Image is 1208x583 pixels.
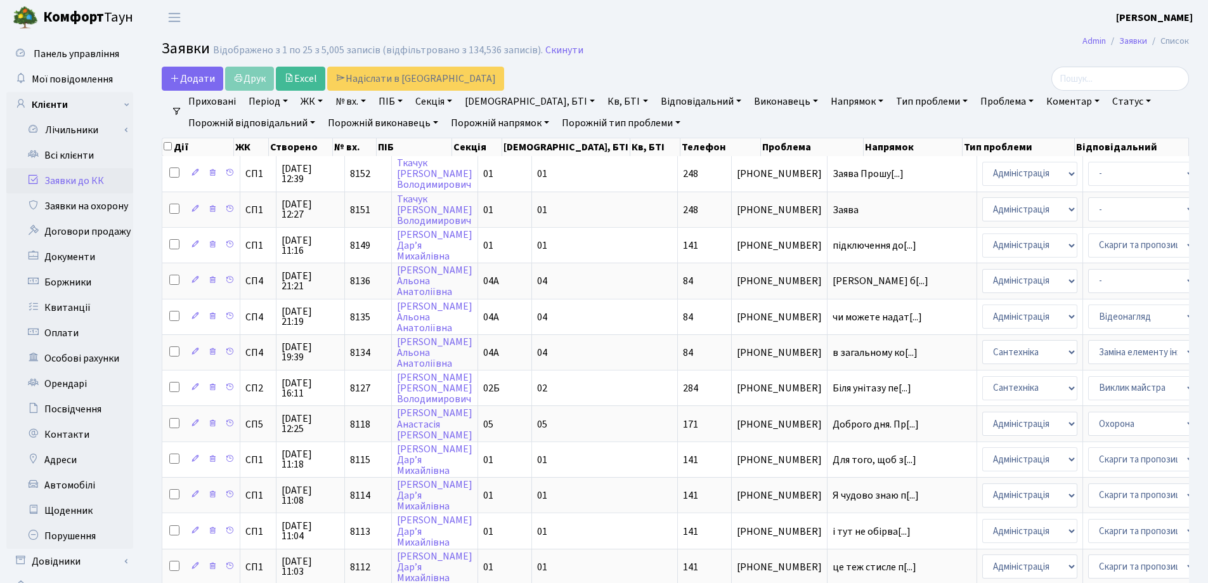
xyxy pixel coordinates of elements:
[350,417,370,431] span: 8118
[737,419,822,429] span: [PHONE_NUMBER]
[483,381,500,395] span: 02Б
[537,310,547,324] span: 04
[737,562,822,572] span: [PHONE_NUMBER]
[245,312,271,322] span: СП4
[483,167,493,181] span: 01
[737,527,822,537] span: [PHONE_NUMBER]
[749,91,823,112] a: Виконавець
[245,527,271,537] span: СП1
[330,91,371,112] a: № вх.
[483,525,493,539] span: 01
[162,37,210,60] span: Заявки
[891,91,973,112] a: Тип проблеми
[373,91,408,112] a: ПІБ
[183,112,320,134] a: Порожній відповідальний
[13,5,38,30] img: logo.png
[680,138,761,156] th: Телефон
[1082,34,1106,48] a: Admin
[350,203,370,217] span: 8151
[282,485,339,506] span: [DATE] 11:08
[537,167,547,181] span: 01
[683,274,693,288] span: 84
[483,453,493,467] span: 01
[537,381,547,395] span: 02
[1116,11,1193,25] b: [PERSON_NAME]
[245,419,271,429] span: СП5
[963,138,1075,156] th: Тип проблеми
[282,306,339,327] span: [DATE] 21:19
[6,346,133,371] a: Особові рахунки
[537,560,547,574] span: 01
[683,167,698,181] span: 248
[460,91,600,112] a: [DEMOGRAPHIC_DATA], БТІ
[397,299,472,335] a: [PERSON_NAME]АльонаАнатоліївна
[397,442,472,478] a: [PERSON_NAME]Дар’яМихайлівна
[683,417,698,431] span: 171
[296,91,328,112] a: ЖК
[537,274,547,288] span: 04
[6,295,133,320] a: Квитанції
[15,117,133,143] a: Лічильники
[397,156,472,192] a: Ткачук[PERSON_NAME]Володимирович
[183,91,241,112] a: Приховані
[833,560,916,574] span: це теж стисле п[...]
[833,453,916,467] span: Для того, щоб з[...]
[833,417,919,431] span: Доброго дня. Пр[...]
[282,414,339,434] span: [DATE] 12:25
[397,228,472,263] a: [PERSON_NAME]Дар’яМихайлівна
[483,417,493,431] span: 05
[1119,34,1147,48] a: Заявки
[397,192,472,228] a: Ткачук[PERSON_NAME]Володимирович
[245,169,271,179] span: СП1
[282,449,339,469] span: [DATE] 11:18
[975,91,1039,112] a: Проблема
[683,310,693,324] span: 84
[537,488,547,502] span: 01
[6,168,133,193] a: Заявки до КК
[350,274,370,288] span: 8136
[170,72,215,86] span: Додати
[6,422,133,447] a: Контакти
[737,383,822,393] span: [PHONE_NUMBER]
[6,92,133,117] a: Клієнти
[737,348,822,358] span: [PHONE_NUMBER]
[683,203,698,217] span: 248
[683,346,693,360] span: 84
[234,138,269,156] th: ЖК
[683,453,698,467] span: 141
[6,244,133,270] a: Документи
[6,523,133,549] a: Порушення
[737,205,822,215] span: [PHONE_NUMBER]
[282,164,339,184] span: [DATE] 12:39
[6,41,133,67] a: Панель управління
[245,383,271,393] span: СП2
[833,346,918,360] span: в загальному ко[...]
[397,335,472,370] a: [PERSON_NAME]АльонаАнатоліївна
[483,488,493,502] span: 01
[1063,28,1208,55] nav: breadcrumb
[34,47,119,61] span: Панель управління
[452,138,502,156] th: Секція
[683,525,698,539] span: 141
[483,346,499,360] span: 04А
[737,276,822,286] span: [PHONE_NUMBER]
[833,205,971,215] span: Заява
[537,525,547,539] span: 01
[397,478,472,513] a: [PERSON_NAME]Дар’яМихайлівна
[537,453,547,467] span: 01
[282,378,339,398] span: [DATE] 16:11
[282,199,339,219] span: [DATE] 12:27
[1147,34,1189,48] li: Список
[737,455,822,465] span: [PHONE_NUMBER]
[6,320,133,346] a: Оплати
[483,310,499,324] span: 04А
[245,240,271,251] span: СП1
[245,205,271,215] span: СП1
[397,370,472,406] a: [PERSON_NAME][PERSON_NAME]Володимирович
[410,91,457,112] a: Секція
[537,203,547,217] span: 01
[446,112,554,134] a: Порожній напрямок
[483,239,493,252] span: 01
[159,7,190,28] button: Переключити навігацію
[6,193,133,219] a: Заявки на охорону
